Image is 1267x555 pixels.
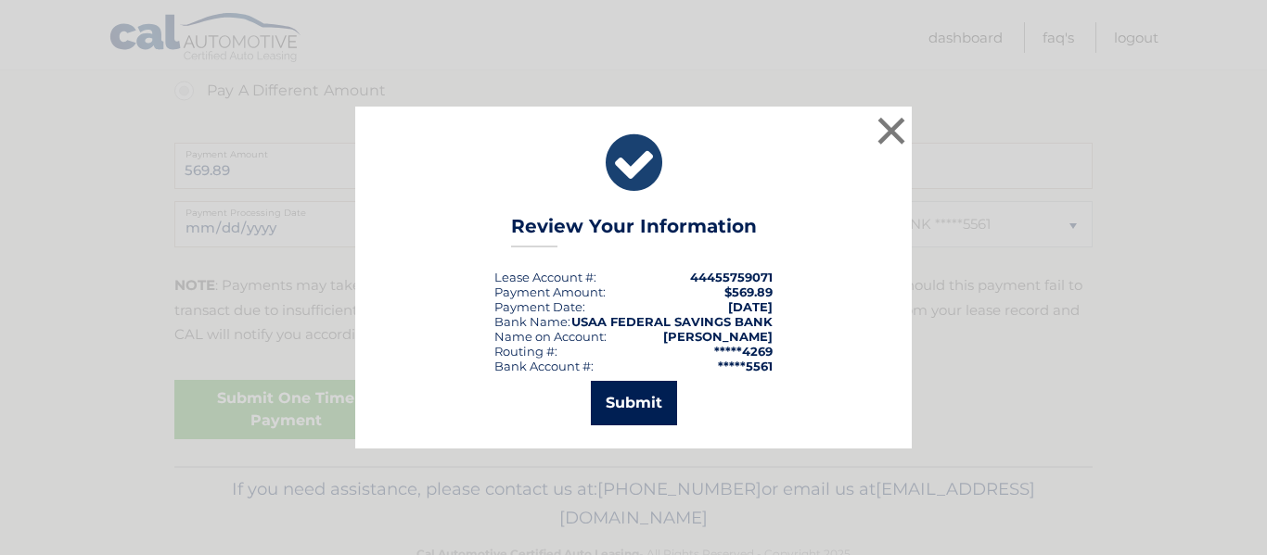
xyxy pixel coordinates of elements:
[690,270,773,284] strong: 44455759071
[494,314,570,329] div: Bank Name:
[494,284,606,299] div: Payment Amount:
[591,381,677,425] button: Submit
[494,344,557,359] div: Routing #:
[728,299,773,314] span: [DATE]
[494,359,594,373] div: Bank Account #:
[494,270,596,284] div: Lease Account #:
[663,329,773,344] strong: [PERSON_NAME]
[494,299,582,314] span: Payment Date
[724,284,773,299] span: $569.89
[494,329,607,344] div: Name on Account:
[511,215,757,247] h3: Review Your Information
[873,112,910,149] button: ×
[494,299,585,314] div: :
[571,314,773,329] strong: USAA FEDERAL SAVINGS BANK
